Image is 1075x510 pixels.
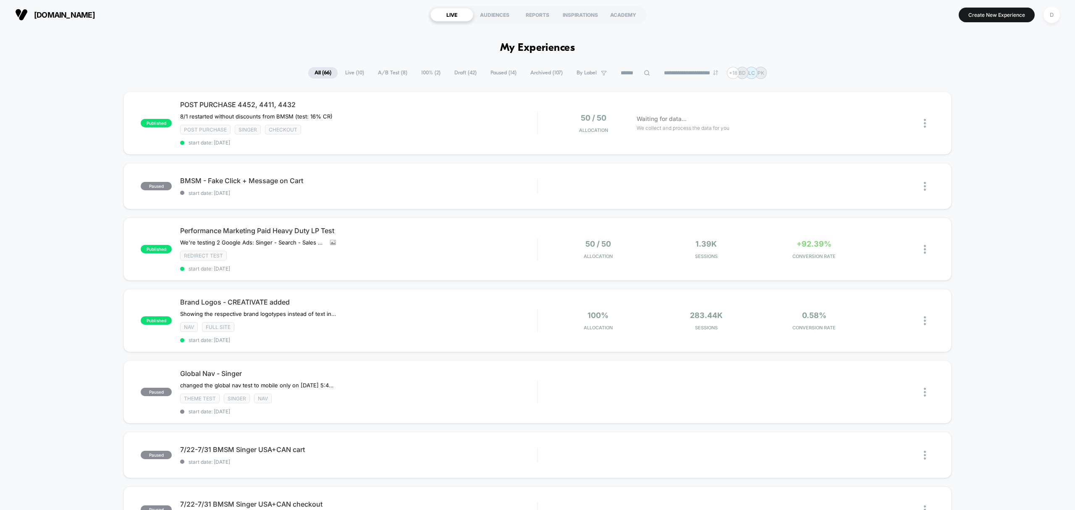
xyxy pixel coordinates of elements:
span: start date: [DATE] [180,190,537,196]
img: close [924,451,926,460]
span: Sessions [654,253,758,259]
button: Create New Experience [959,8,1035,22]
div: INSPIRATIONS [559,8,602,21]
span: start date: [DATE] [180,459,537,465]
img: close [924,182,926,191]
span: POST PURCHASE 4452, 4411, 4432 [180,100,537,109]
div: ACADEMY [602,8,645,21]
span: We're testing 2 Google Ads: Singer - Search - Sales - Heavy Duty - Nonbrand and SINGER - PMax - H... [180,239,324,246]
span: Theme Test [180,394,220,403]
span: A/B Test ( 8 ) [372,67,414,79]
p: BD [739,70,746,76]
img: end [713,70,718,75]
span: NAV [254,394,272,403]
img: close [924,316,926,325]
span: NAV [180,322,198,332]
span: published [141,245,172,253]
img: close [924,388,926,397]
img: close [924,119,926,128]
span: published [141,316,172,325]
span: paused [141,388,172,396]
span: Global Nav - Singer [180,369,537,378]
span: Singer [235,125,261,134]
span: checkout [265,125,301,134]
span: changed the global nav test to mobile only on [DATE] 5:45 pm CST due to GMC issuesRestarted 7/24 ... [180,382,336,389]
div: REPORTS [516,8,559,21]
span: Post Purchase [180,125,231,134]
span: BMSM - Fake Click + Message on Cart [180,176,537,185]
span: start date: [DATE] [180,408,537,415]
span: start date: [DATE] [180,139,537,146]
span: 50 / 50 [585,239,611,248]
p: PK [758,70,764,76]
div: LIVE [430,8,473,21]
span: published [141,119,172,127]
span: Showing the respective brand logotypes instead of text in tabs [180,310,336,317]
span: Performance Marketing Paid Heavy Duty LP Test [180,226,537,235]
span: 7/22-7/31 BMSM Singer USA+CAN cart [180,445,537,454]
span: CONVERSION RATE [762,253,866,259]
span: We collect and process the data for you [637,124,729,132]
span: paused [141,451,172,459]
div: + 18 [727,67,739,79]
span: 100% [587,311,608,320]
h1: My Experiences [500,42,575,54]
span: [DOMAIN_NAME] [34,11,95,19]
p: LC [748,70,755,76]
span: Redirect Test [180,251,227,260]
span: Full site [202,322,234,332]
span: CONVERSION RATE [762,325,866,331]
span: 7/22-7/31 BMSM Singer USA+CAN checkout [180,500,537,508]
span: By Label [577,70,597,76]
span: 1.39k [695,239,717,248]
span: Allocation [584,325,613,331]
span: Sessions [654,325,758,331]
div: AUDIENCES [473,8,516,21]
span: Live ( 10 ) [339,67,370,79]
span: 0.58% [802,311,826,320]
img: close [924,245,926,254]
button: [DOMAIN_NAME] [13,8,97,21]
span: start date: [DATE] [180,266,537,272]
button: D [1041,6,1062,24]
span: paused [141,182,172,190]
span: +92.39% [797,239,831,248]
span: 50 / 50 [581,113,606,122]
span: Allocation [584,253,613,259]
span: 283.44k [690,311,723,320]
span: 8/1 restarted without discounts from BMSM (test: 16% CR) [180,113,333,120]
img: Visually logo [15,8,28,21]
span: Waiting for data... [637,114,687,124]
span: Allocation [579,127,608,133]
span: Draft ( 42 ) [448,67,483,79]
span: Brand Logos - CREATIVATE added [180,298,537,306]
span: Singer [224,394,250,403]
span: All ( 66 ) [308,67,338,79]
span: 100% ( 2 ) [415,67,447,79]
div: D [1044,7,1060,23]
span: start date: [DATE] [180,337,537,343]
span: Archived ( 107 ) [524,67,569,79]
span: Paused ( 14 ) [484,67,523,79]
